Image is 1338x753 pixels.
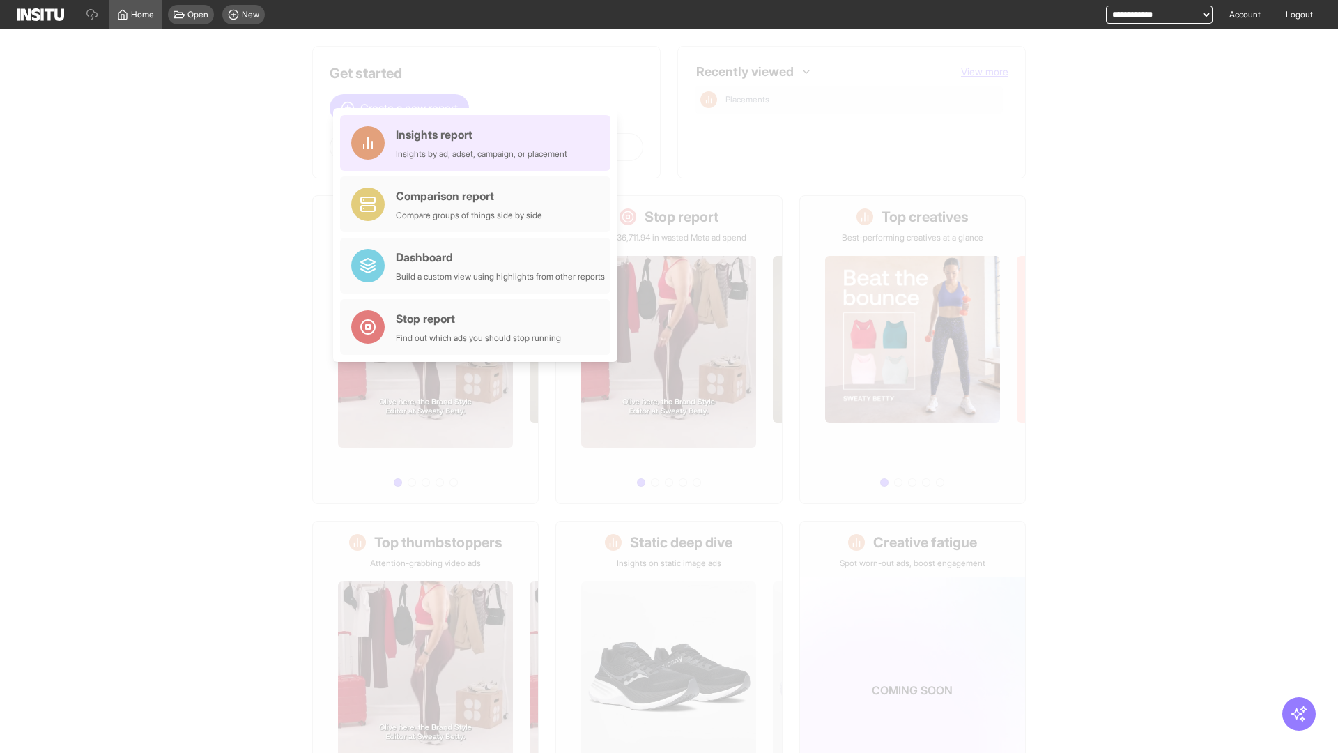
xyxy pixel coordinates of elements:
[396,310,561,327] div: Stop report
[242,9,259,20] span: New
[396,249,605,266] div: Dashboard
[396,333,561,344] div: Find out which ads you should stop running
[396,126,567,143] div: Insights report
[187,9,208,20] span: Open
[396,210,542,221] div: Compare groups of things side by side
[396,188,542,204] div: Comparison report
[131,9,154,20] span: Home
[396,271,605,282] div: Build a custom view using highlights from other reports
[396,149,567,160] div: Insights by ad, adset, campaign, or placement
[17,8,64,21] img: Logo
